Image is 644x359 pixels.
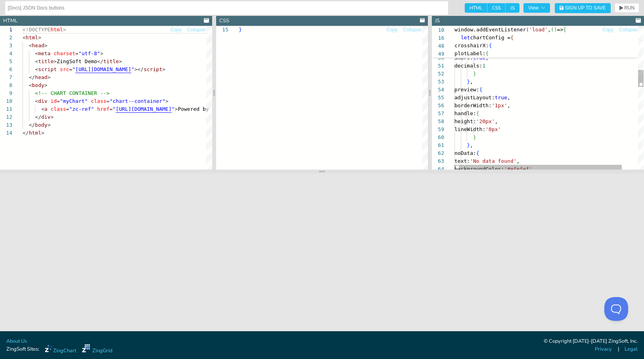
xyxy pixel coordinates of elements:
[69,66,72,72] span: =
[454,87,479,93] span: preview:
[6,345,39,353] span: ZingSoft Sites:
[461,35,470,41] span: let
[32,82,44,88] span: body
[467,79,470,85] span: }
[615,3,639,13] button: RUN
[103,58,119,64] span: title
[35,122,47,128] span: body
[483,63,486,69] span: 1
[109,98,165,104] span: "chart--container"
[526,27,529,33] span: (
[486,55,489,61] span: ,
[432,165,444,173] div: 64
[60,66,69,72] span: src
[432,54,444,62] div: 50
[6,338,27,345] a: About Us
[454,118,476,124] span: height:
[454,102,492,108] span: borderWidth:
[432,94,444,102] div: 55
[38,98,47,104] span: div
[75,66,131,72] span: [URL][DOMAIN_NAME]
[625,345,638,353] a: Legal
[35,66,38,72] span: <
[465,3,519,13] div: checkbox-group
[529,27,548,33] span: 'load'
[454,126,485,132] span: lineWidth:
[29,42,32,48] span: <
[523,3,550,13] button: View
[604,297,628,321] iframe: Toggle Customer Support
[187,26,206,34] button: Collapse
[44,106,48,112] span: a
[565,6,606,10] span: Sign Up to Save
[479,87,483,93] span: {
[172,106,175,112] span: "
[551,27,554,33] span: (
[487,3,506,13] span: CSS
[35,98,38,104] span: <
[432,62,444,70] div: 51
[23,130,29,136] span: </
[602,27,613,32] span: Copy
[602,26,614,34] button: Copy
[44,42,48,48] span: >
[82,344,112,355] a: ZingGrid
[29,122,35,128] span: </
[97,58,103,64] span: </
[38,35,41,41] span: >
[403,27,422,32] span: Collapse
[45,344,76,355] a: ZingChart
[486,50,489,56] span: {
[54,58,57,64] span: >
[506,3,519,13] span: JS
[432,110,444,118] div: 57
[54,50,75,56] span: charset
[48,74,51,80] span: >
[432,125,444,133] div: 59
[171,27,182,32] span: Copy
[454,110,476,116] span: handle:
[44,82,48,88] span: >
[432,157,444,165] div: 63
[432,34,444,42] span: 16
[473,71,476,77] span: }
[454,42,489,48] span: crosshairX:
[170,26,182,34] button: Copy
[544,338,638,345] div: © Copyright [DATE]-[DATE] ZingSoft, Inc.
[489,42,492,48] span: {
[66,106,69,112] span: =
[134,66,144,72] span: ></
[35,114,41,120] span: </
[97,106,109,112] span: href
[454,95,495,100] span: adjustLayout:
[454,158,470,164] span: text:
[432,78,444,86] div: 53
[465,3,487,13] span: HTML
[3,17,17,25] div: HTML
[454,50,485,56] span: plotLabel:
[50,27,63,33] span: html
[175,106,178,112] span: >
[79,50,100,56] span: "utf-8"
[35,90,109,96] span: <!-- CHART CONTAINER -->
[554,27,557,33] span: )
[239,27,242,33] span: }
[23,27,50,33] span: <!DOCTYPE
[48,122,51,128] span: >
[528,6,545,10] span: View
[467,142,470,148] span: }
[386,26,398,34] button: Copy
[187,27,206,32] span: Collapse
[26,35,38,41] span: html
[35,50,38,56] span: <
[29,82,32,88] span: <
[557,27,563,33] span: =>
[473,134,476,140] span: }
[50,114,54,120] span: >
[432,149,444,157] div: 62
[50,98,57,104] span: id
[454,55,473,61] span: short:
[165,98,169,104] span: >
[595,345,612,353] a: Privacy
[100,50,103,56] span: >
